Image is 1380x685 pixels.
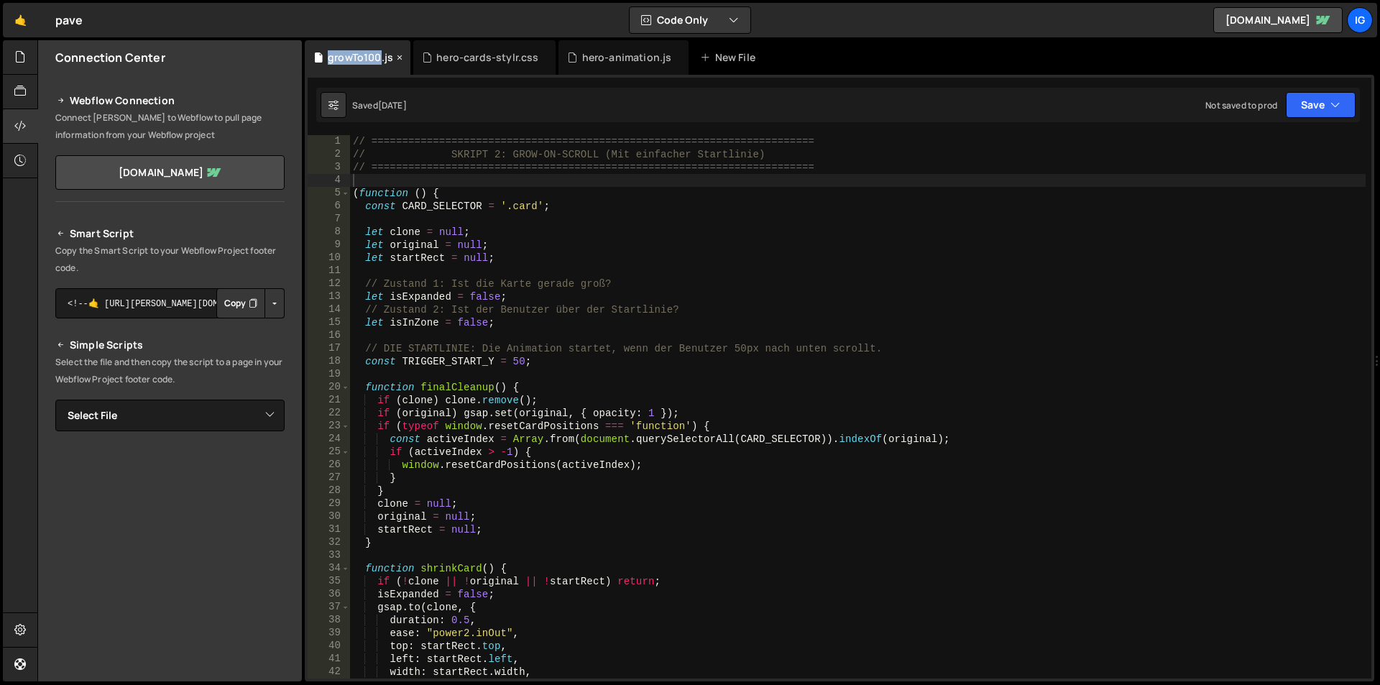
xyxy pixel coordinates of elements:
div: 10 [308,252,350,265]
div: 17 [308,342,350,355]
a: [DOMAIN_NAME] [55,155,285,190]
div: 35 [308,575,350,588]
div: 23 [308,420,350,433]
div: 29 [308,497,350,510]
div: 13 [308,290,350,303]
div: 5 [308,187,350,200]
div: 28 [308,484,350,497]
div: 42 [308,666,350,679]
p: Copy the Smart Script to your Webflow Project footer code. [55,242,285,277]
div: New File [700,50,760,65]
div: 37 [308,601,350,614]
div: 38 [308,614,350,627]
div: 32 [308,536,350,549]
div: 12 [308,277,350,290]
a: [DOMAIN_NAME] [1213,7,1343,33]
div: 21 [308,394,350,407]
h2: Webflow Connection [55,92,285,109]
div: 7 [308,213,350,226]
div: 3 [308,161,350,174]
div: 31 [308,523,350,536]
div: hero-animation.js [582,50,672,65]
div: 6 [308,200,350,213]
div: Saved [352,99,407,111]
div: 18 [308,355,350,368]
div: 16 [308,329,350,342]
h2: Connection Center [55,50,165,65]
a: ig [1347,7,1373,33]
div: 39 [308,627,350,640]
div: Button group with nested dropdown [216,288,285,318]
p: Select the file and then copy the script to a page in your Webflow Project footer code. [55,354,285,388]
button: Save [1286,92,1356,118]
div: 40 [308,640,350,653]
div: 27 [308,472,350,484]
h2: Smart Script [55,225,285,242]
p: Connect [PERSON_NAME] to Webflow to pull page information from your Webflow project [55,109,285,144]
div: 4 [308,174,350,187]
div: 2 [308,148,350,161]
h2: Simple Scripts [55,336,285,354]
div: Not saved to prod [1205,99,1277,111]
a: 🤙 [3,3,38,37]
div: 20 [308,381,350,394]
div: 33 [308,549,350,562]
div: 30 [308,510,350,523]
div: hero-cards-stylr.css [436,50,538,65]
div: 8 [308,226,350,239]
div: 14 [308,303,350,316]
div: 26 [308,459,350,472]
textarea: <!--🤙 [URL][PERSON_NAME][DOMAIN_NAME]> <script>document.addEventListener("DOMContentLoaded", func... [55,288,285,318]
div: 15 [308,316,350,329]
div: 24 [308,433,350,446]
div: 41 [308,653,350,666]
div: 34 [308,562,350,575]
button: Copy [216,288,265,318]
div: 36 [308,588,350,601]
div: 25 [308,446,350,459]
div: [DATE] [378,99,407,111]
div: 1 [308,135,350,148]
div: 9 [308,239,350,252]
iframe: YouTube video player [55,455,286,584]
div: 19 [308,368,350,381]
button: Code Only [630,7,750,33]
div: 11 [308,265,350,277]
div: pave [55,12,83,29]
div: 22 [308,407,350,420]
div: growTo100.js [328,50,393,65]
